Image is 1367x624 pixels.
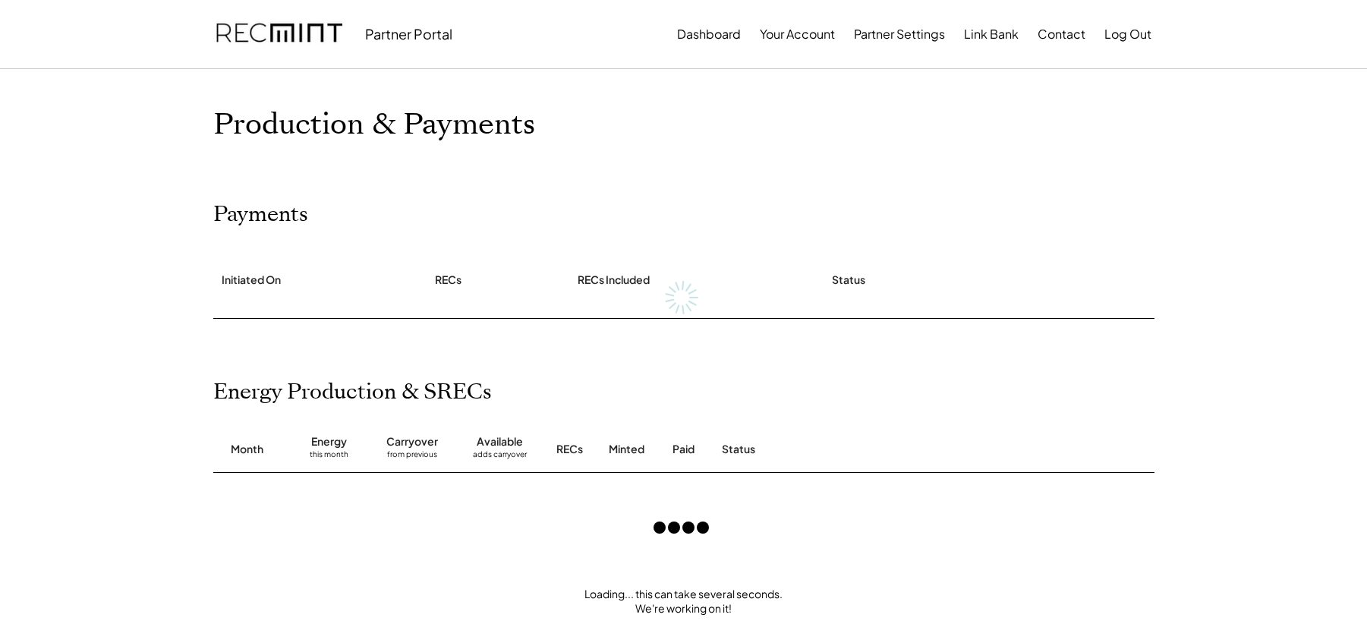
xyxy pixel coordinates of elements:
[365,25,452,43] div: Partner Portal
[964,19,1019,49] button: Link Bank
[311,434,347,449] div: Energy
[213,380,492,405] h2: Energy Production & SRECs
[556,442,583,457] div: RECs
[435,273,461,288] div: RECs
[386,434,438,449] div: Carryover
[213,107,1154,143] h1: Production & Payments
[310,449,348,465] div: this month
[213,202,308,228] h2: Payments
[1038,19,1085,49] button: Contact
[832,273,865,288] div: Status
[387,449,437,465] div: from previous
[198,587,1170,616] div: Loading... this can take several seconds. We're working on it!
[477,434,523,449] div: Available
[760,19,835,49] button: Your Account
[672,442,695,457] div: Paid
[473,449,527,465] div: adds carryover
[231,442,263,457] div: Month
[1104,19,1151,49] button: Log Out
[222,273,281,288] div: Initiated On
[677,19,741,49] button: Dashboard
[216,8,342,60] img: recmint-logotype%403x.png
[854,19,945,49] button: Partner Settings
[609,442,644,457] div: Minted
[722,442,980,457] div: Status
[578,273,650,288] div: RECs Included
